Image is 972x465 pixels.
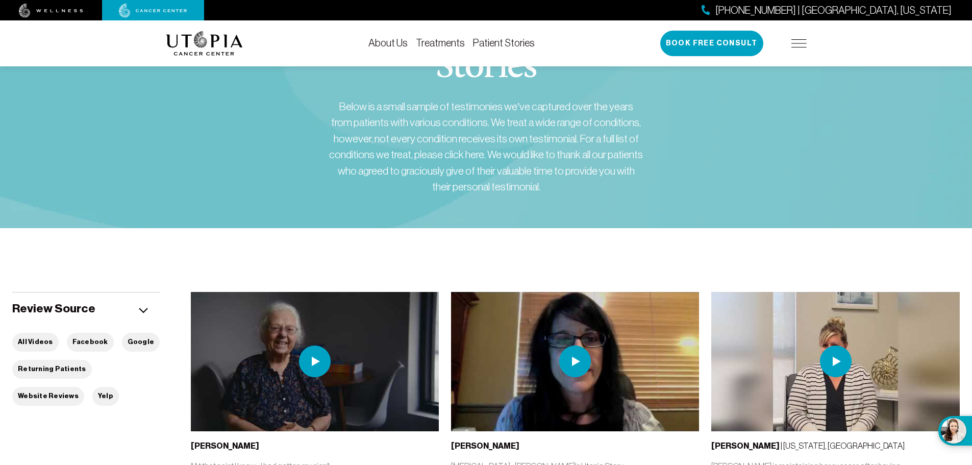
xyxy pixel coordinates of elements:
[12,360,92,379] button: Returning Patients
[92,387,119,406] button: Yelp
[702,3,952,18] a: [PHONE_NUMBER] | [GEOGRAPHIC_DATA], [US_STATE]
[711,292,959,432] img: thumbnail
[436,50,537,86] h1: Stories
[820,346,852,377] img: play icon
[191,441,259,451] b: [PERSON_NAME]
[12,387,84,406] button: Website Reviews
[299,346,331,377] img: play icon
[12,333,59,352] button: All Videos
[19,4,83,18] img: wellness
[119,4,187,18] img: cancer center
[139,308,148,313] img: icon
[711,441,780,451] b: [PERSON_NAME]
[451,441,519,451] b: [PERSON_NAME]
[559,346,591,377] img: play icon
[451,292,699,432] img: thumbnail
[711,441,905,450] span: | [US_STATE], [GEOGRAPHIC_DATA]
[715,3,952,18] span: [PHONE_NUMBER] | [GEOGRAPHIC_DATA], [US_STATE]
[166,31,243,56] img: logo
[368,37,408,48] a: About Us
[191,292,439,432] img: thumbnail
[12,301,95,316] h5: Review Source
[122,333,160,352] button: Google
[660,31,763,56] button: Book Free Consult
[791,39,807,47] img: icon-hamburger
[328,99,644,195] div: Below is a small sample of testimonies we’ve captured over the years from patients with various c...
[67,333,114,352] button: Facebook
[473,37,535,48] a: Patient Stories
[416,37,465,48] a: Treatments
